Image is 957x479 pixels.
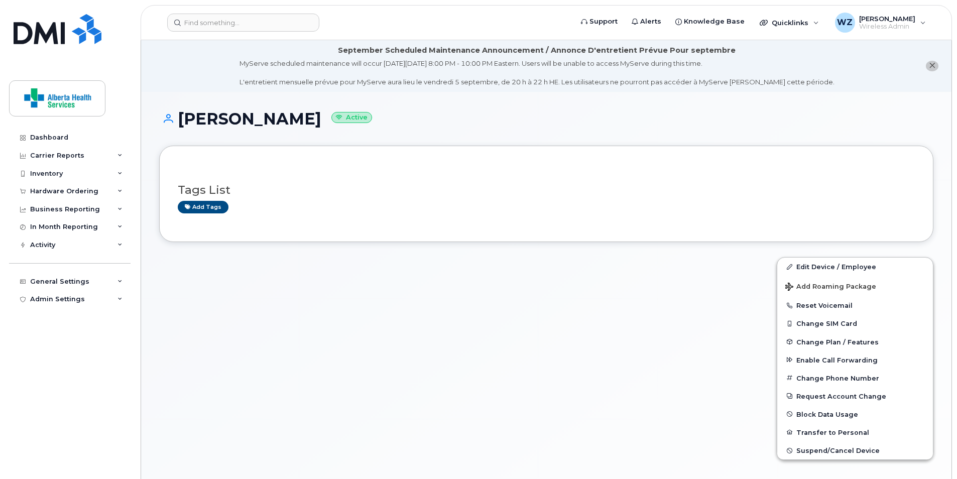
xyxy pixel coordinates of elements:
button: Reset Voicemail [777,296,933,314]
span: Suspend/Cancel Device [796,447,880,454]
h1: [PERSON_NAME] [159,110,933,128]
small: Active [331,112,372,124]
a: Edit Device / Employee [777,258,933,276]
div: MyServe scheduled maintenance will occur [DATE][DATE] 8:00 PM - 10:00 PM Eastern. Users will be u... [240,59,834,87]
button: Request Account Change [777,387,933,405]
div: September Scheduled Maintenance Announcement / Annonce D'entretient Prévue Pour septembre [338,45,736,56]
span: Add Roaming Package [785,283,876,292]
span: Enable Call Forwarding [796,356,878,364]
button: Enable Call Forwarding [777,351,933,369]
button: Change Phone Number [777,369,933,387]
span: Change Plan / Features [796,338,879,345]
button: Block Data Usage [777,405,933,423]
button: close notification [926,61,938,71]
button: Change SIM Card [777,314,933,332]
button: Suspend/Cancel Device [777,441,933,459]
button: Transfer to Personal [777,423,933,441]
a: Add tags [178,201,228,213]
button: Add Roaming Package [777,276,933,296]
button: Change Plan / Features [777,333,933,351]
h3: Tags List [178,184,915,196]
